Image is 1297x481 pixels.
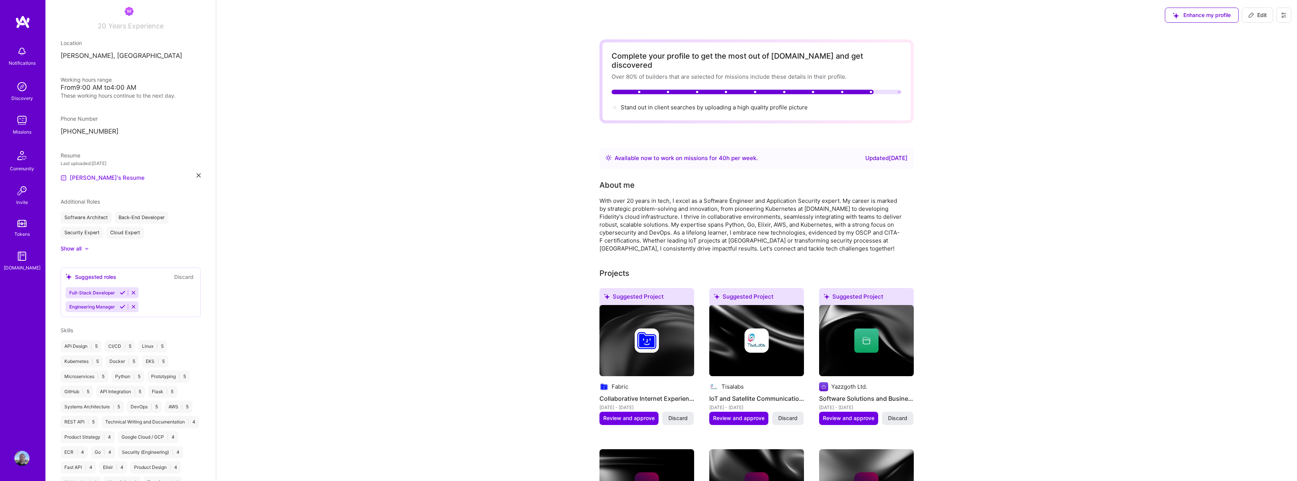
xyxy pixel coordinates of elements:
i: Accept [120,290,125,296]
div: Available now to work on missions for h per week . [615,154,758,163]
div: Systems Architecture 5 [61,401,124,413]
span: | [167,434,169,440]
a: [PERSON_NAME]'s Resume [61,173,145,182]
h4: IoT and Satellite Communication Solutions [709,394,804,403]
div: [DATE] - [DATE] [599,403,694,411]
img: cover [599,305,694,376]
button: Review and approve [599,412,659,425]
div: Yazzgoth Ltd. [831,383,867,391]
div: Projects [599,268,629,279]
div: Updated [DATE] [865,154,908,163]
img: Company logo [635,328,659,353]
div: Suggested Project [709,288,804,308]
span: Skills [61,327,73,333]
img: Availability [606,155,612,161]
span: Phone Number [61,115,98,122]
span: | [156,343,158,349]
div: API Design 5 [61,340,101,352]
span: Enhance my profile [1173,11,1231,19]
span: Discard [778,414,798,422]
div: Google Cloud / GCP 4 [118,431,178,443]
img: Company logo [744,328,769,353]
span: | [76,449,78,455]
button: Discard [882,412,913,425]
span: | [113,404,114,410]
span: | [151,404,152,410]
span: Review and approve [603,414,655,422]
span: Edit [1248,11,1267,19]
span: | [91,343,92,349]
button: Discard [662,412,694,425]
span: Additional Roles [61,198,100,205]
div: About me [599,179,635,191]
span: | [170,464,171,470]
i: Reject [131,290,136,296]
div: Fabric [612,383,628,391]
div: [DATE] - [DATE] [819,403,914,411]
span: | [92,358,93,364]
div: Software Architect [61,212,112,224]
button: Enhance my profile [1165,8,1239,23]
button: Edit [1242,8,1273,23]
img: Community [13,146,31,165]
span: | [116,464,117,470]
img: cover [819,305,914,376]
span: | [158,358,159,364]
div: Fast API 4 [61,461,96,473]
div: Tisalabs [721,383,744,391]
img: Been on Mission [125,7,134,16]
span: | [82,389,84,395]
div: With over 20 years in tech, I excel as a Software Engineer and Application Security expert. My ca... [599,197,902,252]
img: User Avatar [14,451,30,466]
div: Kubernetes 5 [61,355,103,367]
div: Docker 5 [106,355,139,367]
span: | [85,464,86,470]
span: | [103,434,105,440]
button: Review and approve [709,412,768,425]
div: DevOps 5 [127,401,162,413]
div: Suggested Project [819,288,914,308]
p: [PERSON_NAME], [GEOGRAPHIC_DATA] [61,51,201,61]
button: Discard [772,412,804,425]
div: Product Design 4 [130,461,181,473]
div: Flask 5 [148,386,177,398]
div: Security (Engineering) 4 [118,446,183,458]
div: Show all [61,245,81,252]
div: Invite [16,198,28,206]
span: Engineering Manager [69,304,115,310]
span: Discard [668,414,688,422]
span: | [181,404,183,410]
img: Resume [61,175,67,181]
span: Discard [888,414,907,422]
span: Full-Stack Developer [69,290,115,296]
div: Prototyping 5 [147,370,190,383]
p: [PHONE_NUMBER] [61,127,201,136]
span: | [188,419,189,425]
div: Community [10,165,34,173]
img: cover [709,305,804,376]
i: Reject [131,304,136,310]
span: | [128,358,130,364]
img: teamwork [14,113,30,128]
span: Years Experience [108,22,164,30]
div: Suggested roles [66,273,116,281]
div: ECR 4 [61,446,88,458]
button: Review and approve [819,412,878,425]
div: Elixir 4 [99,461,127,473]
div: Technical Writing and Documentation 4 [101,416,199,428]
div: Back-End Developer [115,212,169,224]
span: | [97,374,99,380]
span: 40 [719,154,726,162]
h4: Software Solutions and Business Development [819,394,914,403]
button: Discard [172,272,196,281]
span: Review and approve [823,414,874,422]
img: logo [15,15,30,29]
img: Company logo [709,382,718,391]
img: Company logo [599,382,609,391]
span: 20 [98,22,106,30]
div: Security Expert [61,227,103,239]
span: | [87,419,89,425]
div: Tell us a little about yourself [599,179,635,191]
div: Product Strategy 4 [61,431,115,443]
span: Resume [61,152,80,159]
